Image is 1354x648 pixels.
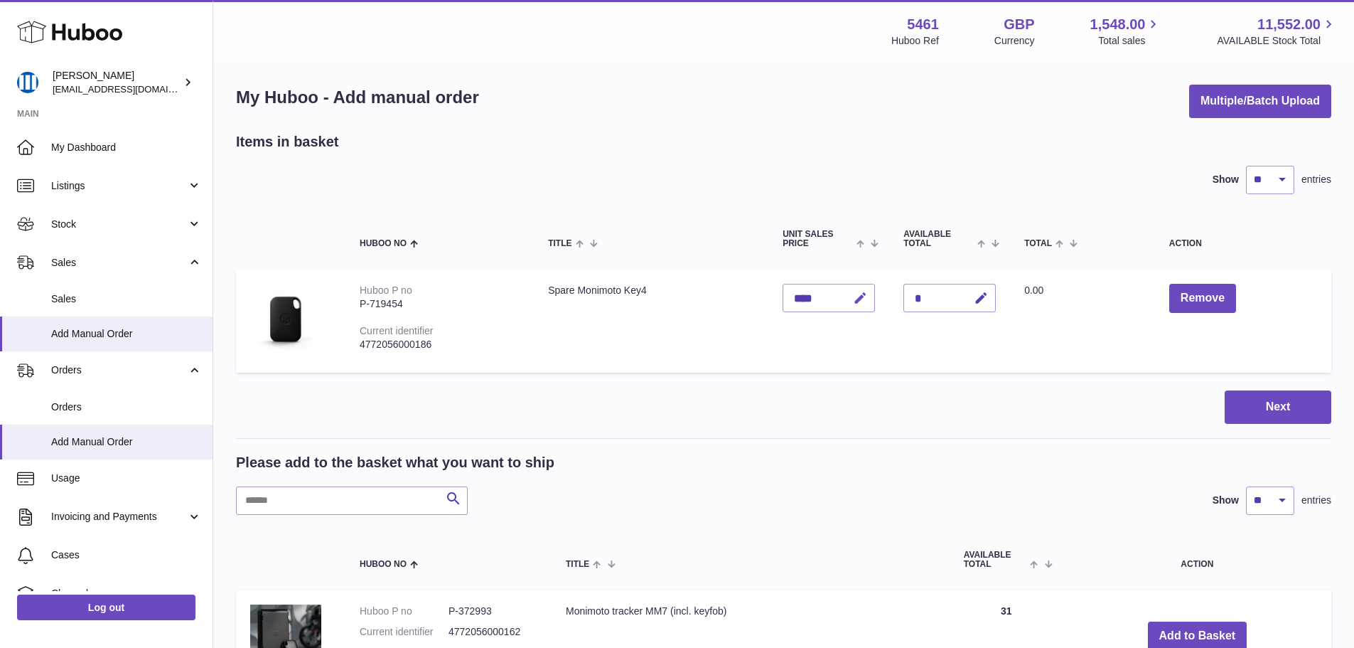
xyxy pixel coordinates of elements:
[1225,391,1331,424] button: Next
[51,363,187,377] span: Orders
[53,83,209,95] span: [EMAIL_ADDRESS][DOMAIN_NAME]
[566,560,589,569] span: Title
[360,297,520,311] div: P-719454
[17,72,38,93] img: oksana@monimoto.com
[51,510,187,524] span: Invoicing and Payments
[903,230,974,248] span: AVAILABLE Total
[360,560,407,569] span: Huboo no
[1098,34,1161,48] span: Total sales
[53,69,181,96] div: [PERSON_NAME]
[1024,239,1052,248] span: Total
[994,34,1035,48] div: Currency
[236,453,554,472] h2: Please add to the basket what you want to ship
[250,284,321,355] img: Spare Monimoto Key4
[1257,15,1321,34] span: 11,552.00
[1063,536,1331,583] th: Action
[548,239,571,248] span: Title
[1213,494,1239,507] label: Show
[51,548,202,562] span: Cases
[360,605,448,618] dt: Huboo P no
[360,625,448,639] dt: Current identifier
[1090,15,1162,48] a: 1,548.00 Total sales
[1169,239,1317,248] div: Action
[51,292,202,306] span: Sales
[360,239,407,248] span: Huboo no
[51,256,187,270] span: Sales
[51,327,202,341] span: Add Manual Order
[1213,173,1239,186] label: Show
[236,132,339,152] h2: Items in basket
[17,595,195,620] a: Log out
[51,435,202,449] span: Add Manual Order
[236,86,479,109] h1: My Huboo - Add manual order
[1301,173,1331,186] span: entries
[1090,15,1146,34] span: 1,548.00
[51,400,202,414] span: Orders
[1301,494,1331,507] span: entries
[783,230,853,248] span: Unit Sales Price
[1217,34,1337,48] span: AVAILABLE Stock Total
[1169,284,1236,313] button: Remove
[1217,15,1337,48] a: 11,552.00 AVAILABLE Stock Total
[360,338,520,351] div: 4772056000186
[51,179,187,193] span: Listings
[448,625,537,639] dd: 4772056000162
[448,605,537,618] dd: P-372993
[51,218,187,231] span: Stock
[51,472,202,485] span: Usage
[51,587,202,600] span: Channels
[360,285,412,296] div: Huboo P no
[1024,285,1043,296] span: 0.00
[907,15,939,34] strong: 5461
[360,325,434,336] div: Current identifier
[1004,15,1034,34] strong: GBP
[534,270,768,373] td: Spare Monimoto Key4
[964,551,1027,569] span: AVAILABLE Total
[891,34,939,48] div: Huboo Ref
[1189,85,1331,118] button: Multiple/Batch Upload
[51,141,202,154] span: My Dashboard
